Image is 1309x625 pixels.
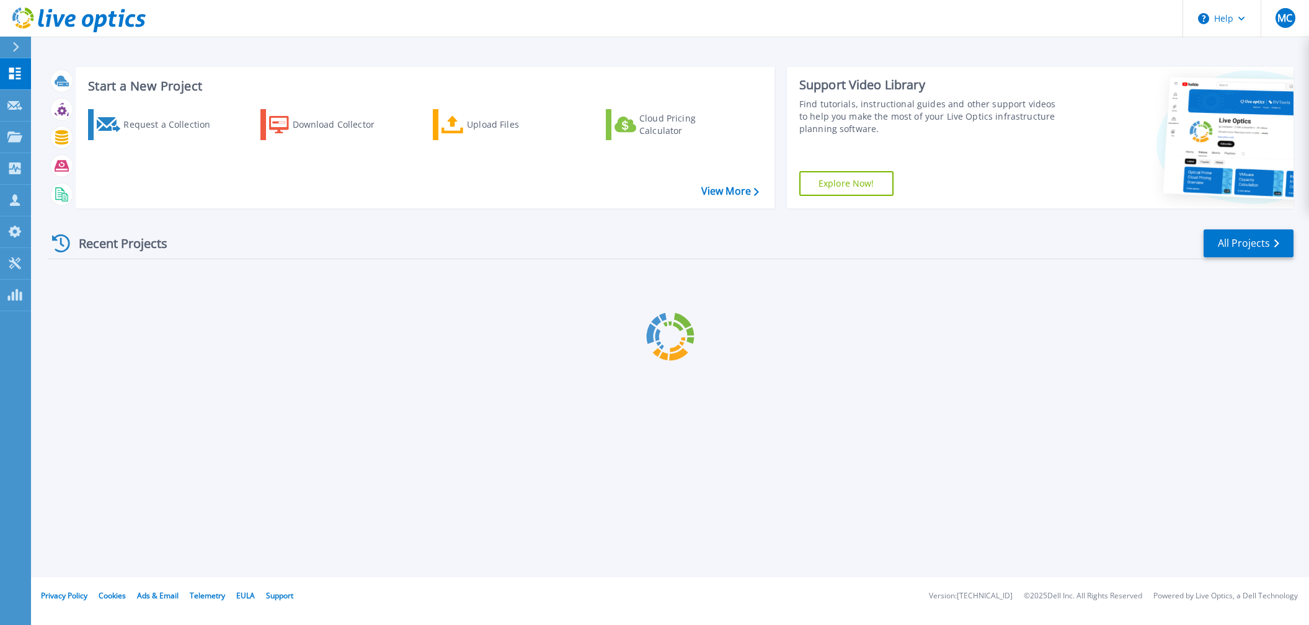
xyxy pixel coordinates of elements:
[1277,13,1292,23] span: MC
[266,590,293,601] a: Support
[88,109,226,140] a: Request a Collection
[293,112,392,137] div: Download Collector
[1204,229,1293,257] a: All Projects
[639,112,739,137] div: Cloud Pricing Calculator
[799,77,1059,93] div: Support Video Library
[137,590,179,601] a: Ads & Email
[799,98,1059,135] div: Find tutorials, instructional guides and other support videos to help you make the most of your L...
[236,590,255,601] a: EULA
[1024,592,1142,600] li: © 2025 Dell Inc. All Rights Reserved
[799,171,894,196] a: Explore Now!
[48,228,184,259] div: Recent Projects
[1153,592,1298,600] li: Powered by Live Optics, a Dell Technology
[41,590,87,601] a: Privacy Policy
[190,590,225,601] a: Telemetry
[433,109,571,140] a: Upload Files
[88,79,758,93] h3: Start a New Project
[467,112,566,137] div: Upload Files
[929,592,1013,600] li: Version: [TECHNICAL_ID]
[99,590,126,601] a: Cookies
[606,109,744,140] a: Cloud Pricing Calculator
[123,112,223,137] div: Request a Collection
[260,109,399,140] a: Download Collector
[701,185,759,197] a: View More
